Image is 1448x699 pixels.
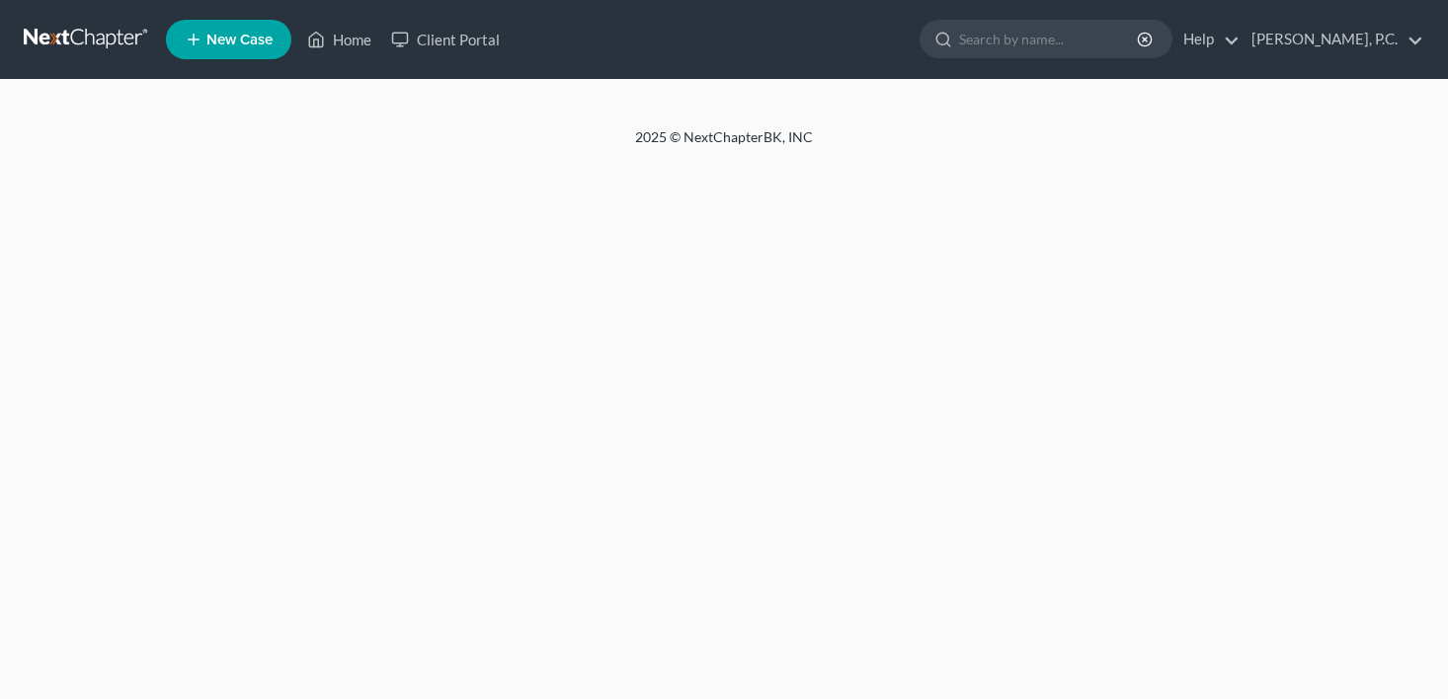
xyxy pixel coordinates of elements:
[1242,22,1423,57] a: [PERSON_NAME], P.C.
[297,22,381,57] a: Home
[959,21,1140,57] input: Search by name...
[161,127,1287,163] div: 2025 © NextChapterBK, INC
[1173,22,1240,57] a: Help
[206,33,273,47] span: New Case
[381,22,510,57] a: Client Portal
